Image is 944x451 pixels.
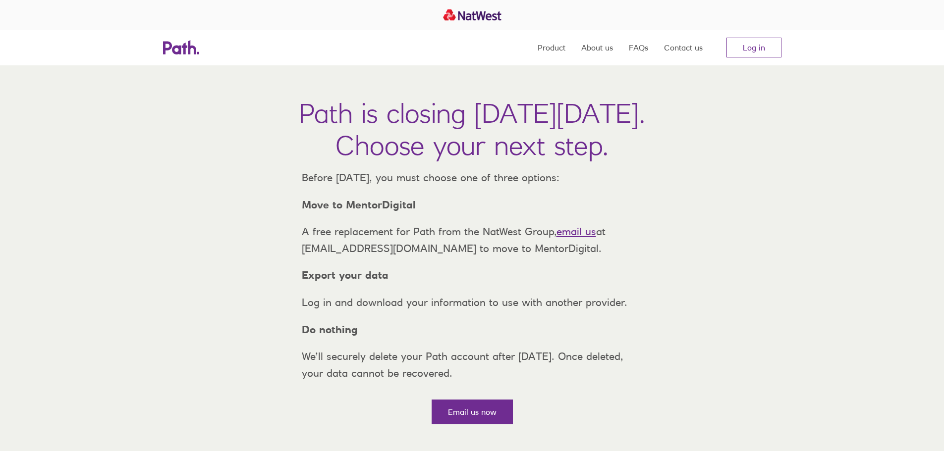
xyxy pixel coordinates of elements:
[302,199,416,211] strong: Move to MentorDigital
[299,97,645,161] h1: Path is closing [DATE][DATE]. Choose your next step.
[294,348,651,381] p: We’ll securely delete your Path account after [DATE]. Once deleted, your data cannot be recovered.
[294,223,651,256] p: A free replacement for Path from the NatWest Group, at [EMAIL_ADDRESS][DOMAIN_NAME] to move to Me...
[581,30,613,65] a: About us
[664,30,703,65] a: Contact us
[294,169,651,186] p: Before [DATE], you must choose one of three options:
[302,269,389,281] strong: Export your data
[629,30,648,65] a: FAQs
[432,400,513,424] a: Email us now
[302,323,358,336] strong: Do nothing
[538,30,565,65] a: Product
[556,225,596,238] a: email us
[726,38,781,57] a: Log in
[294,294,651,311] p: Log in and download your information to use with another provider.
